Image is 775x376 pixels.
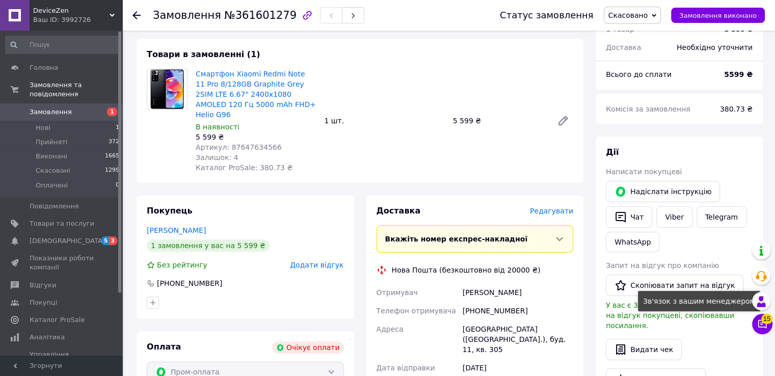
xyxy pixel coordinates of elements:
div: Очікує оплати [272,341,344,354]
b: 5599 ₴ [724,70,753,78]
div: 5 599 ₴ [449,114,549,128]
span: Скасовано [608,11,648,19]
button: Чат [606,206,652,228]
span: Доставка [377,206,421,216]
span: У вас є 30 днів, щоб відправити запит на відгук покупцеві, скопіювавши посилання. [606,301,749,330]
span: 15 [761,312,772,323]
span: Дата відправки [377,364,435,372]
a: WhatsApp [606,232,659,252]
button: Надіслати інструкцію [606,181,720,202]
span: 0 [116,181,119,190]
span: 1665 [105,152,119,161]
input: Пошук [5,36,120,54]
span: 1 [116,123,119,132]
span: [DEMOGRAPHIC_DATA] [30,236,105,246]
span: Покупці [30,298,57,307]
div: 1 замовлення у вас на 5 599 ₴ [147,239,270,252]
a: Viber [656,206,692,228]
span: Покупець [147,206,193,216]
span: Показники роботи компанії [30,254,94,272]
span: 3 [109,236,117,245]
span: Вкажіть номер експрес-накладної [385,235,528,243]
div: Зв'язок з вашим менеджером [638,291,760,311]
span: Прийняті [36,138,67,147]
img: Смартфон Xiaomi Redmi Note 11 Pro 8/128GB Graphite Grey 2SIM LTE 6.67" 2400x1080 AMOLED 120 Гц 50... [147,69,187,109]
span: Редагувати [530,207,573,215]
span: Запит на відгук про компанію [606,261,719,270]
span: Замовлення [30,108,72,117]
button: Замовлення виконано [671,8,765,23]
span: Доставка [606,43,641,51]
span: Оплачені [36,181,68,190]
span: Замовлення [153,9,221,21]
span: Головна [30,63,58,72]
span: Додати відгук [290,261,343,269]
span: Управління сайтом [30,350,94,368]
span: 1299 [105,166,119,175]
span: 1 [107,108,117,116]
div: Ваш ID: 3992726 [33,15,122,24]
a: Редагувати [553,111,573,131]
span: 1 товар [606,25,634,33]
div: [PHONE_NUMBER] [461,302,575,320]
span: DeviceZen [33,6,110,15]
div: 1 шт. [320,114,448,128]
button: Видати чек [606,339,682,360]
button: Скопіювати запит на відгук [606,275,743,296]
span: Залишок: 4 [196,153,238,162]
span: Замовлення та повідомлення [30,80,122,99]
span: Адреса [377,325,404,333]
div: 5 599 ₴ [196,132,316,142]
span: Каталог ProSale: 380.73 ₴ [196,164,292,172]
span: №361601279 [224,9,297,21]
span: Телефон отримувача [377,307,456,315]
span: Товари в замовленні (1) [147,49,260,59]
div: Необхідно уточнити [671,36,759,59]
span: Написати покупцеві [606,168,682,176]
div: [PERSON_NAME] [461,283,575,302]
span: Отримувач [377,288,418,297]
span: Товари та послуги [30,219,94,228]
span: Всього до сплати [606,70,672,78]
div: Статус замовлення [500,10,594,20]
div: Повернутися назад [132,10,141,20]
span: Замовлення виконано [679,12,757,19]
span: Повідомлення [30,202,79,211]
a: [PERSON_NAME] [147,226,206,234]
span: Комісія за замовлення [606,105,690,113]
span: 5 [101,236,110,245]
span: Аналітика [30,333,65,342]
span: Каталог ProSale [30,315,85,325]
span: Дії [606,147,619,157]
span: Артикул: 87647634566 [196,143,282,151]
span: Відгуки [30,281,56,290]
span: Оплата [147,342,181,352]
div: [GEOGRAPHIC_DATA] ([GEOGRAPHIC_DATA].), буд. 11, кв. 305 [461,320,575,359]
div: Нова Пошта (безкоштовно від 20000 ₴) [389,265,543,275]
span: Без рейтингу [157,261,207,269]
span: Скасовані [36,166,70,175]
a: Telegram [697,206,746,228]
button: Чат з покупцем15 [752,314,772,334]
span: Нові [36,123,50,132]
span: 372 [109,138,119,147]
span: Виконані [36,152,67,161]
div: [PHONE_NUMBER] [156,278,223,288]
span: 380.73 ₴ [720,105,753,113]
a: Смартфон Xiaomi Redmi Note 11 Pro 8/128GB Graphite Grey 2SIM LTE 6.67" 2400x1080 AMOLED 120 Гц 50... [196,70,316,119]
span: В наявності [196,123,239,131]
